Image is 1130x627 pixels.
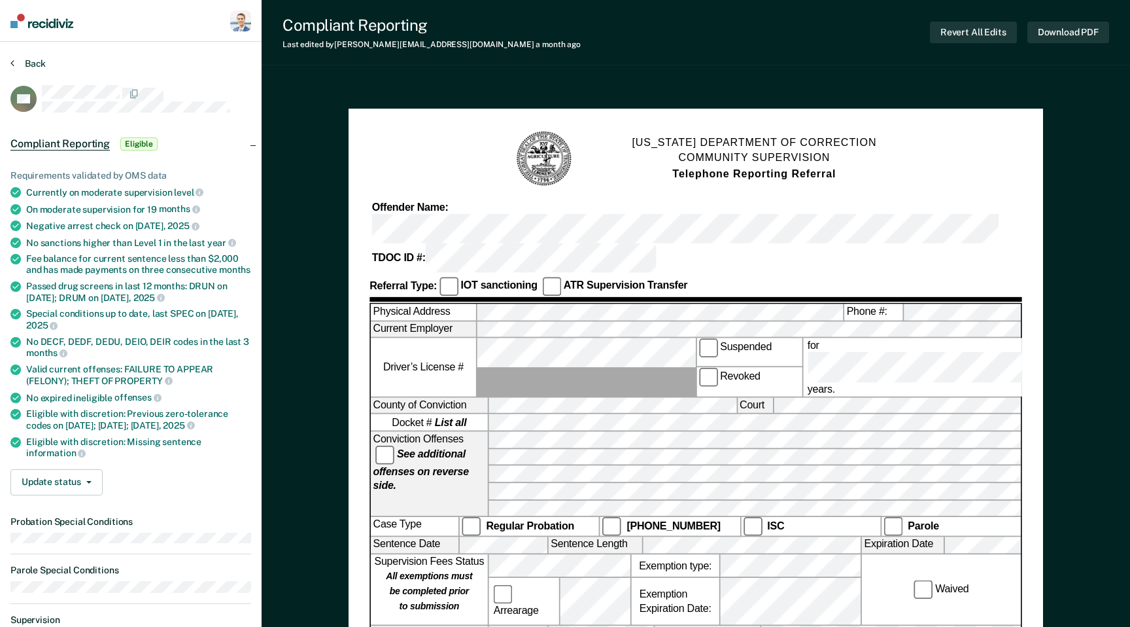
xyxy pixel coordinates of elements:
label: Revoked [696,368,802,396]
label: Physical Address [371,304,476,320]
input: Regular Probation [462,518,481,537]
dt: Supervision [10,615,251,626]
input: ATR Supervision Transfer [542,278,561,296]
span: 2025 [163,420,194,431]
label: Phone #: [844,304,902,320]
strong: All exemptions must be completed prior to submission [386,571,472,613]
button: Revert All Edits [930,22,1017,43]
div: Passed drug screens in last 12 months: DRUN on [DATE]; DRUM on [DATE], [26,281,251,303]
div: Exemption Expiration Date: [631,578,719,625]
input: IOT sanctioning [439,278,458,296]
div: Compliant Reporting [282,16,581,35]
strong: Parole [908,520,938,532]
strong: Telephone Reporting Referral [672,168,836,180]
button: Update status [10,469,103,495]
div: Valid current offenses: FAILURE TO APPEAR (FELONY); THEFT OF [26,364,251,386]
div: On moderate supervision for 19 [26,204,251,215]
input: Revoked [698,368,717,387]
div: Conviction Offenses [371,431,488,516]
button: Back [10,58,46,69]
input: Waived [914,581,933,600]
span: year [207,238,236,248]
label: Waived [912,581,971,600]
strong: See additional offenses on reverse side. [373,448,468,492]
input: Arrearage [493,585,512,604]
strong: ISC [767,520,784,532]
label: Expiration Date [862,537,944,553]
span: months [26,348,67,358]
label: Arrearage [491,585,556,618]
span: offenses [114,392,162,403]
div: Fee balance for current sentence less than $2,000 and has made payments on three consecutive [26,253,251,276]
label: Current Employer [371,321,476,337]
span: PROPERTY [114,376,173,386]
strong: ATR Supervision Transfer [564,280,688,292]
div: No sanctions higher than Level 1 in the last [26,237,251,249]
div: Negative arrest check on [DATE], [26,220,251,232]
span: a month ago [536,40,581,49]
img: Recidiviz [10,14,73,28]
input: Suspended [698,338,717,357]
strong: [PHONE_NUMBER] [626,520,721,532]
div: Eligible with discretion: Previous zero-tolerance codes on [DATE]; [DATE]; [DATE], [26,408,251,431]
input: Parole [883,518,902,537]
span: level [174,187,203,198]
dt: Probation Special Conditions [10,516,251,528]
div: No expired ineligible [26,392,251,404]
label: Court [737,397,772,413]
div: Special conditions up to date, last SPEC on [DATE], [26,308,251,331]
div: Supervision Fees Status [371,555,488,625]
div: Last edited by [PERSON_NAME][EMAIL_ADDRESS][DOMAIN_NAME] [282,40,581,49]
span: months [219,264,250,275]
span: months [159,204,200,214]
span: Eligible [120,137,158,151]
strong: List all [435,416,467,428]
label: Sentence Length [549,537,642,553]
strong: TDOC ID #: [372,252,426,264]
div: Case Type [371,518,458,537]
div: No DECF, DEDF, DEDU, DEIO, DEIR codes in the last 3 [26,336,251,359]
strong: IOT sanctioning [460,280,537,292]
label: Exemption type: [631,555,719,577]
div: Requirements validated by OMS data [10,170,251,181]
span: 2025 [26,320,58,331]
input: [PHONE_NUMBER] [602,518,621,537]
strong: Referral Type: [369,280,437,292]
div: Currently on moderate supervision [26,187,251,198]
label: Driver’s License # [371,338,476,396]
dt: Parole Special Conditions [10,565,251,576]
button: Download PDF [1027,22,1109,43]
div: Eligible with discretion: Missing sentence [26,437,251,459]
img: TN Seal [515,130,573,188]
label: Sentence Date [371,537,458,553]
label: County of Conviction [371,397,488,413]
span: 2025 [167,221,199,231]
strong: Offender Name: [372,201,449,213]
span: information [26,448,86,458]
span: Docket # [392,416,466,429]
label: for years. [805,338,1040,396]
label: Suspended [696,338,802,367]
input: See additional offenses on reverse side. [375,446,394,465]
span: Compliant Reporting [10,137,110,151]
input: for years. [808,353,1038,382]
h1: [US_STATE] DEPARTMENT OF CORRECTION COMMUNITY SUPERVISION [632,135,876,183]
input: ISC [743,518,762,537]
strong: Regular Probation [486,520,574,532]
span: 2025 [133,293,165,303]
